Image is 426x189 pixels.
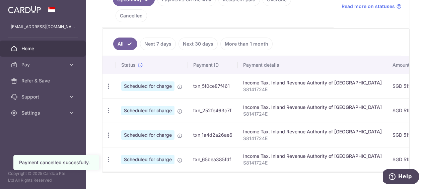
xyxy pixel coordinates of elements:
span: Settings [21,110,66,116]
div: Income Tax. Inland Revenue Authority of [GEOGRAPHIC_DATA] [243,128,382,135]
td: SGD 515.10 [387,123,422,147]
p: S8141724E [243,160,382,166]
th: Payment ID [188,56,238,74]
span: Scheduled for charge [121,130,174,140]
td: SGD 515.10 [387,74,422,98]
td: txn_252fe463c7f [188,98,238,123]
div: Income Tax. Inland Revenue Authority of [GEOGRAPHIC_DATA] [243,79,382,86]
p: [EMAIL_ADDRESS][DOMAIN_NAME] [11,23,75,30]
p: S8141724E [243,135,382,142]
td: SGD 515.10 [387,98,422,123]
div: Income Tax. Inland Revenue Authority of [GEOGRAPHIC_DATA] [243,104,382,111]
span: Scheduled for charge [121,106,174,115]
span: Status [121,62,136,68]
span: Scheduled for charge [121,81,174,91]
span: Scheduled for charge [121,155,174,164]
td: txn_65bea385fdf [188,147,238,172]
a: Next 30 days [179,38,218,50]
a: Read more on statuses [342,3,402,10]
span: Read more on statuses [342,3,395,10]
a: Next 7 days [140,38,176,50]
a: All [113,38,137,50]
a: More than 1 month [220,38,273,50]
p: S8141724E [243,111,382,117]
span: Home [21,45,66,52]
span: Amount [393,62,410,68]
th: Payment details [238,56,387,74]
p: S8141724E [243,86,382,93]
span: Refer & Save [21,77,66,84]
img: CardUp [8,5,41,13]
td: txn_5f0ce87f461 [188,74,238,98]
iframe: Opens a widget where you can find more information [383,169,419,186]
span: Pay [21,61,66,68]
td: SGD 515.10 [387,147,422,172]
span: Support [21,93,66,100]
a: Cancelled [116,9,147,22]
div: Income Tax. Inland Revenue Authority of [GEOGRAPHIC_DATA] [243,153,382,160]
div: Payment cancelled succesfully. [19,159,93,166]
td: txn_1a4d2a26ae6 [188,123,238,147]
